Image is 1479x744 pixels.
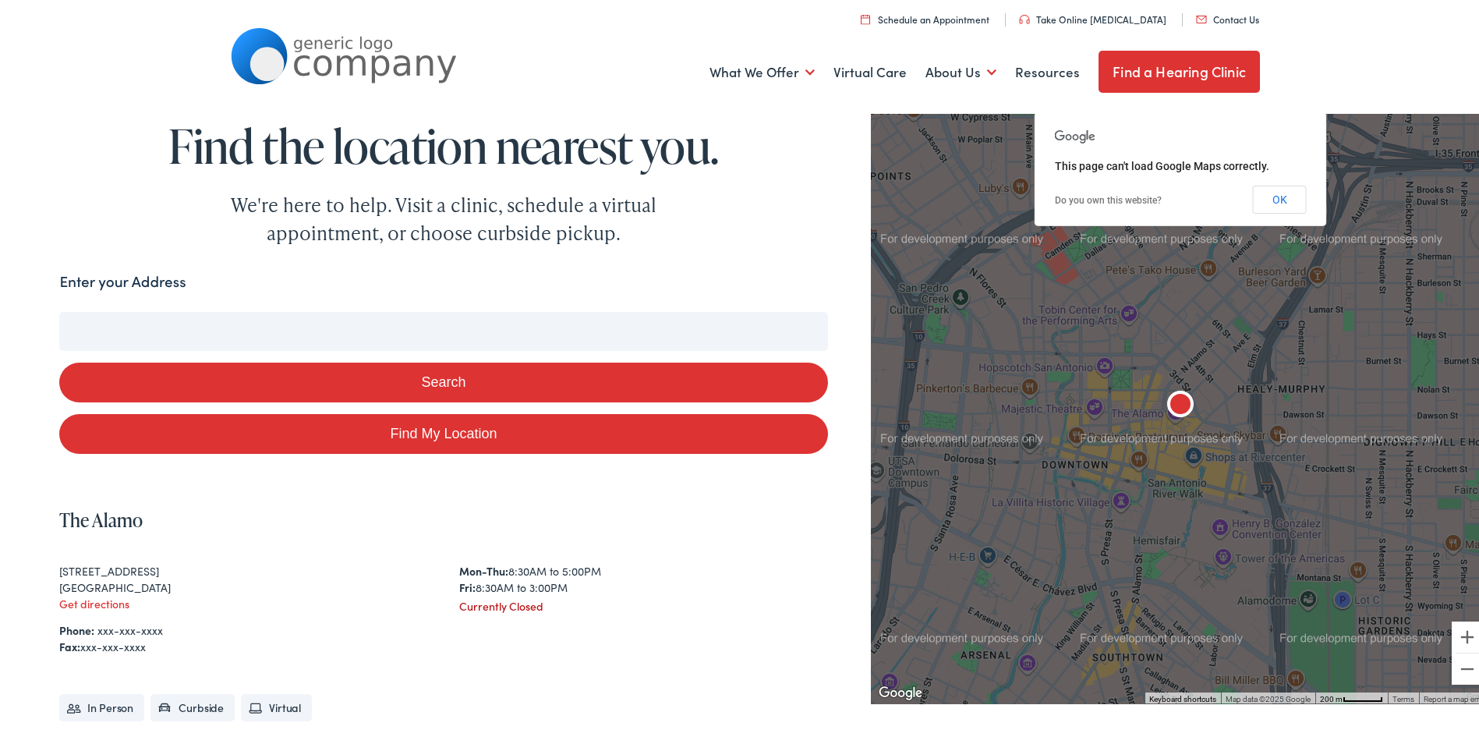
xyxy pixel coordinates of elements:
[59,636,827,652] div: xxx-xxx-xxxx
[861,9,989,23] a: Schedule an Appointment
[1196,12,1207,20] img: utility icon
[1196,9,1259,23] a: Contact Us
[59,576,428,593] div: [GEOGRAPHIC_DATA]
[59,411,827,451] a: Find My Location
[59,593,129,608] a: Get directions
[875,680,926,700] a: Open this area in Google Maps (opens a new window)
[459,576,476,592] strong: Fri:
[59,691,144,718] li: In Person
[1226,692,1311,700] span: Map data ©2025 Google
[1099,48,1260,90] a: Find a Hearing Clinic
[459,560,508,576] strong: Mon-Thu:
[1055,192,1162,203] a: Do you own this website?
[459,595,828,611] div: Currently Closed
[459,560,828,593] div: 8:30AM to 5:00PM 8:30AM to 3:00PM
[925,41,996,98] a: About Us
[1149,691,1216,702] button: Keyboard shortcuts
[59,267,186,290] label: Enter your Address
[59,619,94,635] strong: Phone:
[1019,12,1030,21] img: utility icon
[833,41,907,98] a: Virtual Care
[1320,692,1343,700] span: 200 m
[1015,41,1080,98] a: Resources
[59,117,827,168] h1: Find the location nearest you.
[241,691,312,718] li: Virtual
[1162,384,1199,422] div: The Alamo
[1253,182,1307,211] button: OK
[150,691,235,718] li: Curbside
[59,636,80,651] strong: Fax:
[59,309,827,348] input: Enter your address or zip code
[1315,689,1388,700] button: Map Scale: 200 m per 48 pixels
[59,560,428,576] div: [STREET_ADDRESS]
[709,41,815,98] a: What We Offer
[59,504,143,530] a: The Alamo
[97,619,163,635] a: xxx-xxx-xxxx
[875,680,926,700] img: Google
[1392,692,1414,700] a: Terms (opens in new tab)
[1019,9,1166,23] a: Take Online [MEDICAL_DATA]
[59,360,827,399] button: Search
[1055,157,1269,169] span: This page can't load Google Maps correctly.
[194,188,693,244] div: We're here to help. Visit a clinic, schedule a virtual appointment, or choose curbside pickup.
[861,11,870,21] img: utility icon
